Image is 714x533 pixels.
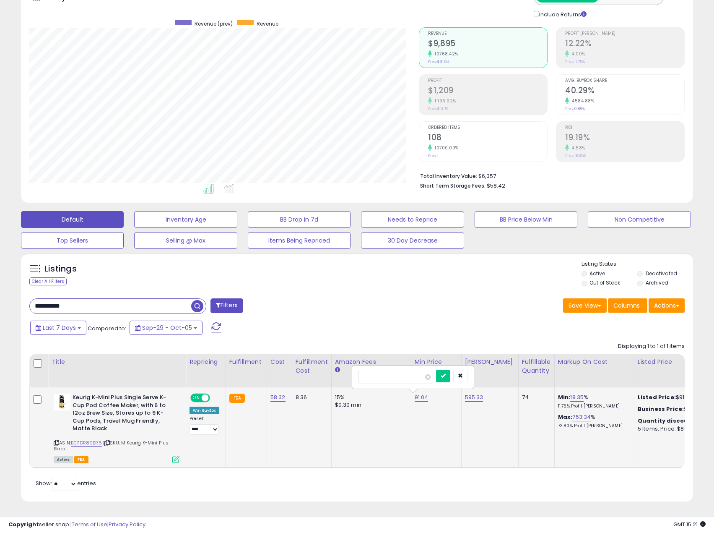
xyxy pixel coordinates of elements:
[565,78,684,83] span: Avg. Buybox Share
[565,125,684,130] span: ROI
[582,260,693,268] p: Listing States:
[565,31,684,36] span: Profit [PERSON_NAME]
[527,9,597,19] div: Include Returns
[190,358,222,366] div: Repricing
[73,394,174,435] b: Keurig K-Mini Plus Single Serve K-Cup Pod Coffee Maker, with 6 to 12oz Brew Size, Stores up to 9 ...
[554,354,634,387] th: The percentage added to the cost of goods (COGS) that forms the calculator for Min & Max prices.
[572,413,591,421] a: 753.34
[190,416,219,435] div: Preset:
[428,39,547,50] h2: $9,895
[428,106,449,111] small: Prev: $10.70
[475,211,577,228] button: BB Price Below Min
[565,39,684,50] h2: 12.22%
[432,98,456,104] small: 11196.92%
[210,298,243,313] button: Filters
[8,520,39,528] strong: Copyright
[465,393,483,402] a: 595.33
[195,20,233,27] span: Revenue (prev)
[618,342,685,350] div: Displaying 1 to 1 of 1 items
[54,439,169,452] span: | SKU: M Keurig K-Mini Plus Black
[563,298,607,313] button: Save View
[190,407,219,414] div: Win BuyBox
[608,298,647,313] button: Columns
[361,232,464,249] button: 30 Day Decrease
[558,423,628,429] p: 73.80% Profit [PERSON_NAME]
[565,106,585,111] small: Prev: 0.86%
[569,145,585,151] small: 4.58%
[649,298,685,313] button: Actions
[335,366,340,374] small: Amazon Fees.
[229,394,245,403] small: FBA
[589,270,605,277] label: Active
[248,211,351,228] button: BB Drop in 7d
[420,170,678,180] li: $6,357
[257,20,278,27] span: Revenue
[570,393,584,402] a: 18.35
[88,324,126,332] span: Compared to:
[638,393,676,401] b: Listed Price:
[638,405,684,413] b: Business Price:
[109,520,145,528] a: Privacy Policy
[646,270,677,277] label: Deactivated
[270,358,288,366] div: Cost
[54,456,73,463] span: All listings currently available for purchase on Amazon
[420,172,477,180] b: Total Inventory Value:
[673,520,706,528] span: 2025-10-13 15:21 GMT
[71,439,102,447] a: B07DR89BR6
[428,59,449,64] small: Prev: $91.04
[522,358,551,375] div: Fulfillable Quantity
[191,395,202,402] span: ON
[558,358,631,366] div: Markup on Cost
[72,520,107,528] a: Terms of Use
[52,358,182,366] div: Title
[428,31,547,36] span: Revenue
[428,78,547,83] span: Profit
[465,358,515,366] div: [PERSON_NAME]
[30,321,86,335] button: Last 7 Days
[130,321,203,335] button: Sep-29 - Oct-05
[134,211,237,228] button: Inventory Age
[558,413,628,429] div: %
[44,263,77,275] h5: Listings
[54,394,179,462] div: ASIN:
[29,277,67,285] div: Clear All Filters
[248,232,351,249] button: Items Being Repriced
[229,358,263,366] div: Fulfillment
[36,479,96,487] span: Show: entries
[21,211,124,228] button: Default
[432,51,458,57] small: 10768.42%
[428,86,547,97] h2: $1,209
[613,301,640,310] span: Columns
[487,182,505,190] span: $58.42
[558,393,571,401] b: Min:
[558,394,628,409] div: %
[638,405,707,413] div: $90.39
[565,153,586,158] small: Prev: 18.35%
[8,521,145,529] div: seller snap | |
[209,395,222,402] span: OFF
[565,86,684,97] h2: 40.29%
[134,232,237,249] button: Selling @ Max
[638,425,707,433] div: 5 Items, Price: $89.48
[569,98,594,104] small: 4584.88%
[638,417,707,425] div: :
[428,153,439,158] small: Prev: 1
[522,394,548,401] div: 74
[432,145,459,151] small: 10700.00%
[415,393,428,402] a: 91.04
[296,394,325,401] div: 8.36
[335,401,405,409] div: $0.30 min
[142,324,192,332] span: Sep-29 - Oct-05
[558,403,628,409] p: 11.75% Profit [PERSON_NAME]
[569,51,585,57] small: 4.00%
[74,456,88,463] span: FBA
[565,59,585,64] small: Prev: 11.75%
[335,358,408,366] div: Amazon Fees
[558,413,573,421] b: Max:
[43,324,76,332] span: Last 7 Days
[589,279,620,286] label: Out of Stock
[361,211,464,228] button: Needs to Reprice
[270,393,286,402] a: 58.32
[638,358,710,366] div: Listed Price
[21,232,124,249] button: Top Sellers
